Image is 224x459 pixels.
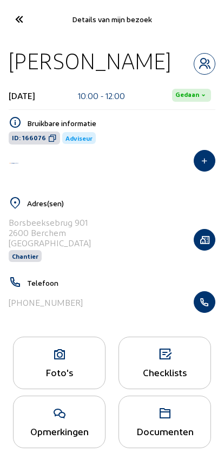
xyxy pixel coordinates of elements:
[119,425,210,437] div: Documenten
[14,366,105,378] div: Foto's
[78,90,125,101] div: 10:00 - 12:00
[9,238,91,248] div: [GEOGRAPHIC_DATA]
[9,47,171,75] div: [PERSON_NAME]
[12,134,46,142] span: ID: 166076
[9,162,19,165] img: Energy Protect Ramen & Deuren
[9,217,91,227] div: Borsbeeksebrug 901
[9,90,35,101] div: [DATE]
[9,297,83,307] div: [PHONE_NUMBER]
[12,252,38,260] span: Chantier
[37,15,187,24] div: Details van mijn bezoek
[65,134,93,142] span: Adviseur
[14,425,105,437] div: Opmerkingen
[175,91,199,100] span: Gedaan
[27,119,215,128] h5: Bruikbare informatie
[27,199,215,208] h5: Adres(sen)
[119,366,210,378] div: Checklists
[9,227,91,238] div: 2600 Berchem
[27,278,215,287] h5: Telefoon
